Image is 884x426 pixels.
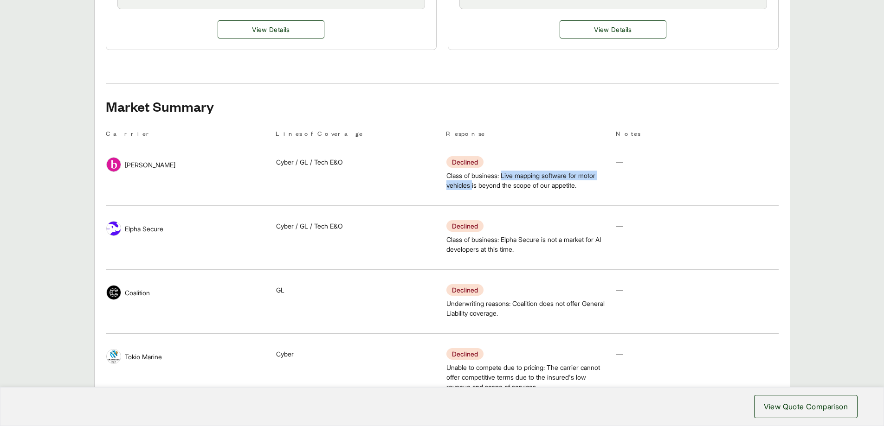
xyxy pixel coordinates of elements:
span: Declined [446,220,484,232]
button: View Details [560,20,666,38]
span: Tokio Marine [125,352,162,362]
span: — [616,350,623,358]
span: Declined [446,284,484,296]
span: Declined [446,156,484,168]
span: [PERSON_NAME] [125,160,175,170]
th: Carrier [106,128,269,142]
button: View Quote Comparison [754,395,858,418]
img: Beazley logo [107,158,121,172]
th: Notes [616,128,779,142]
span: Unable to compete due to pricing: The carrier cannot offer competitive terms due to the insured's... [446,362,608,392]
span: Cyber / GL / Tech E&O [276,221,343,231]
span: Underwriting reasons: Coalition does not offer General Liability coverage. [446,299,608,318]
span: View Details [594,25,632,34]
img: Elpha Secure logo [107,222,121,235]
img: Tokio Marine logo [107,350,121,363]
a: Option A details [218,20,324,38]
button: View Details [218,20,324,38]
span: — [616,222,623,230]
span: Cyber / GL / Tech E&O [276,157,343,167]
span: GL [276,285,284,295]
span: — [616,286,623,294]
span: Declined [446,348,484,360]
span: Coalition [125,288,150,298]
span: Elpha Secure [125,224,163,234]
h2: Market Summary [106,99,779,114]
a: Option B details [560,20,666,38]
span: Class of business: Live mapping software for motor vehicles is beyond the scope of our appetite. [446,171,608,190]
th: Lines of Coverage [276,128,439,142]
span: View Quote Comparison [764,401,848,412]
img: Coalition logo [107,286,121,299]
span: Cyber [276,349,294,359]
span: — [616,158,623,166]
span: Class of business: Elpha Secure is not a market for AI developers at this time. [446,235,608,254]
th: Response [446,128,609,142]
span: View Details [252,25,290,34]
